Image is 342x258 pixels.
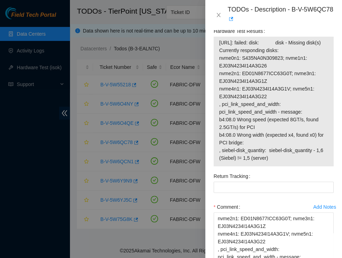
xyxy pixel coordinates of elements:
label: Hardware Test Results [214,26,268,37]
label: Return Tracking [214,171,253,182]
button: Add Notes [313,201,336,213]
span: close [216,12,221,18]
div: TODOs - Description - B-V-5W6QC78 [228,6,334,24]
div: Add Notes [313,205,336,209]
span: [URL]: failed: disk: disk - Missing disk(s) Currently responding disks: nvme0n1: S435NA0N309823; ... [219,39,328,162]
label: Comment [214,201,243,213]
input: Return Tracking [214,182,334,193]
button: Close [214,12,223,19]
